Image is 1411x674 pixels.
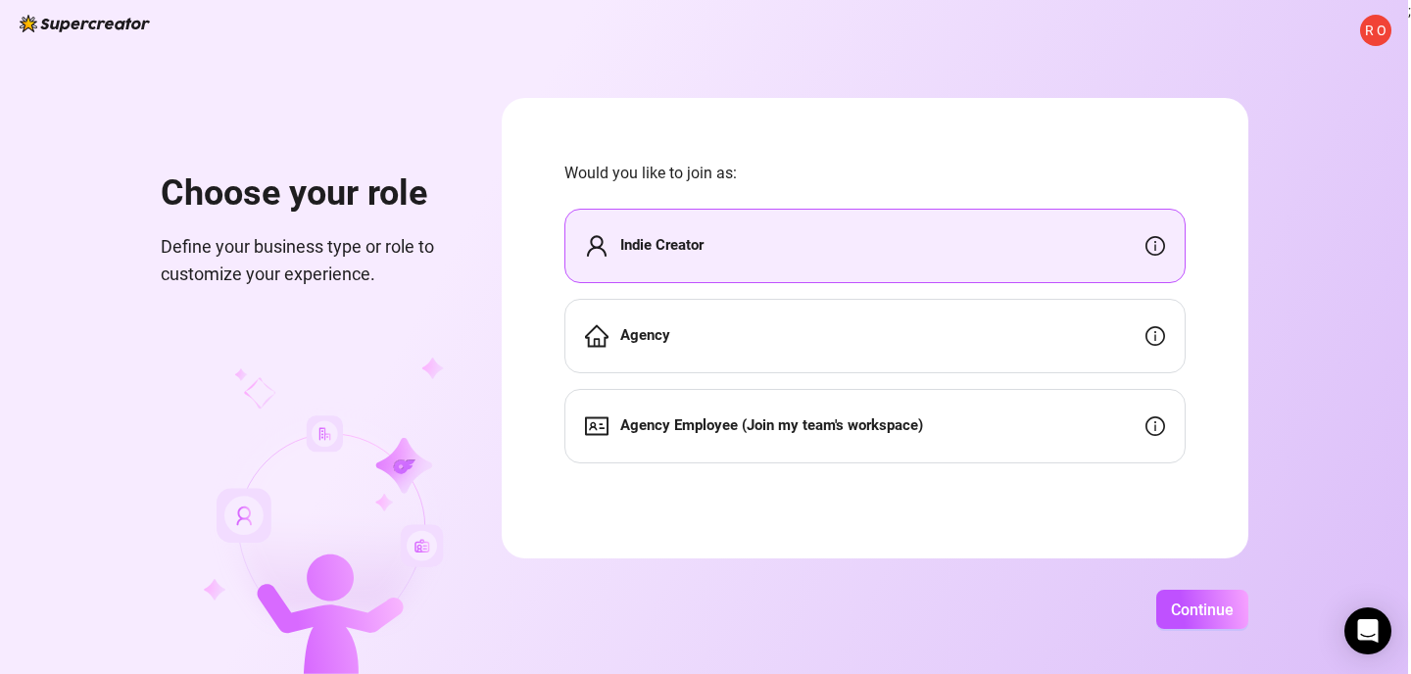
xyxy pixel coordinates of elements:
[620,416,923,434] strong: Agency Employee (Join my team's workspace)
[161,233,455,289] span: Define your business type or role to customize your experience.
[1145,326,1165,346] span: info-circle
[585,414,608,438] span: idcard
[161,172,455,216] h1: Choose your role
[1145,416,1165,436] span: info-circle
[620,326,670,344] strong: Agency
[585,234,608,258] span: user
[620,236,704,254] strong: Indie Creator
[564,161,1186,185] span: Would you like to join as:
[20,15,150,32] img: logo
[1171,601,1234,619] span: Continue
[1365,20,1387,41] span: R O
[1344,607,1391,654] div: Open Intercom Messenger
[585,324,608,348] span: home
[1156,590,1248,629] button: Continue
[1145,236,1165,256] span: info-circle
